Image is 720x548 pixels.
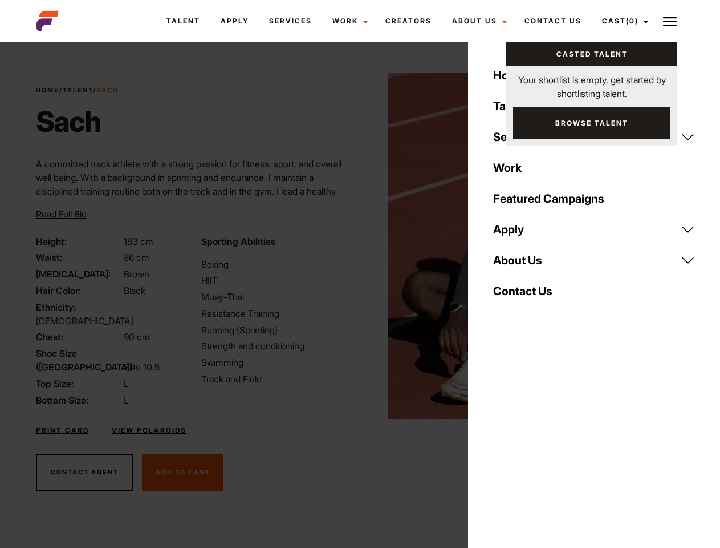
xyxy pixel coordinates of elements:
[486,214,702,245] a: Apply
[124,285,145,296] span: Black
[124,394,129,406] span: L
[592,6,656,37] a: Cast(0)
[36,157,353,225] p: A committed track athlete with a strong passion for fitness, sport, and overall well being. With ...
[36,454,133,491] button: Contact Agent
[124,378,129,389] span: L
[36,208,87,220] span: Read Full Bio
[506,66,677,100] p: Your shortlist is empty, get started by shortlisting talent.
[36,330,121,344] span: Chest:
[486,91,702,122] a: Talent
[201,356,353,369] li: Swimming
[36,284,121,297] span: Hair Color:
[63,86,93,94] a: Talent
[322,6,375,37] a: Work
[201,372,353,386] li: Track and Field
[36,207,87,221] button: Read Full Bio
[112,425,186,436] a: View Polaroids
[36,10,59,33] img: cropped-aefm-brand-fav-22-square.png
[486,152,702,183] a: Work
[513,107,670,139] a: Browse Talent
[36,86,59,94] a: Home
[201,323,353,337] li: Running (Sprinting)
[124,252,149,263] span: 86 cm
[210,6,259,37] a: Apply
[36,86,119,95] span: / /
[124,236,153,247] span: 183 cm
[201,307,353,320] li: Resistance Training
[124,331,150,342] span: 90 cm
[36,377,121,390] span: Top Size:
[506,42,677,66] a: Casted Talent
[201,257,353,271] li: Boxing
[201,273,353,287] li: HIIT
[36,393,121,407] span: Bottom Size:
[142,454,223,491] button: Add To Cast
[36,315,133,327] span: [DEMOGRAPHIC_DATA]
[156,468,210,476] span: Add To Cast
[36,300,121,314] span: Ethnicity:
[486,276,702,307] a: Contact Us
[156,6,210,37] a: Talent
[486,122,702,152] a: Services
[36,425,89,436] a: Print Card
[626,17,638,25] span: (0)
[201,290,353,304] li: Muay-Thai
[486,245,702,276] a: About Us
[442,6,514,37] a: About Us
[96,86,119,94] strong: Sach
[36,235,121,248] span: Height:
[486,60,702,91] a: Home
[486,183,702,214] a: Featured Campaigns
[201,339,353,353] li: Strength and conditioning
[663,15,677,29] img: Burger icon
[36,346,121,374] span: Shoe Size ([GEOGRAPHIC_DATA]):
[375,6,442,37] a: Creators
[124,268,149,280] span: Brown
[514,6,592,37] a: Contact Us
[259,6,322,37] a: Services
[124,361,160,373] span: Size 10.5
[36,104,119,139] h1: Sach
[36,267,121,281] span: [MEDICAL_DATA]:
[201,236,275,247] strong: Sporting Abilities
[36,251,121,264] span: Waist:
